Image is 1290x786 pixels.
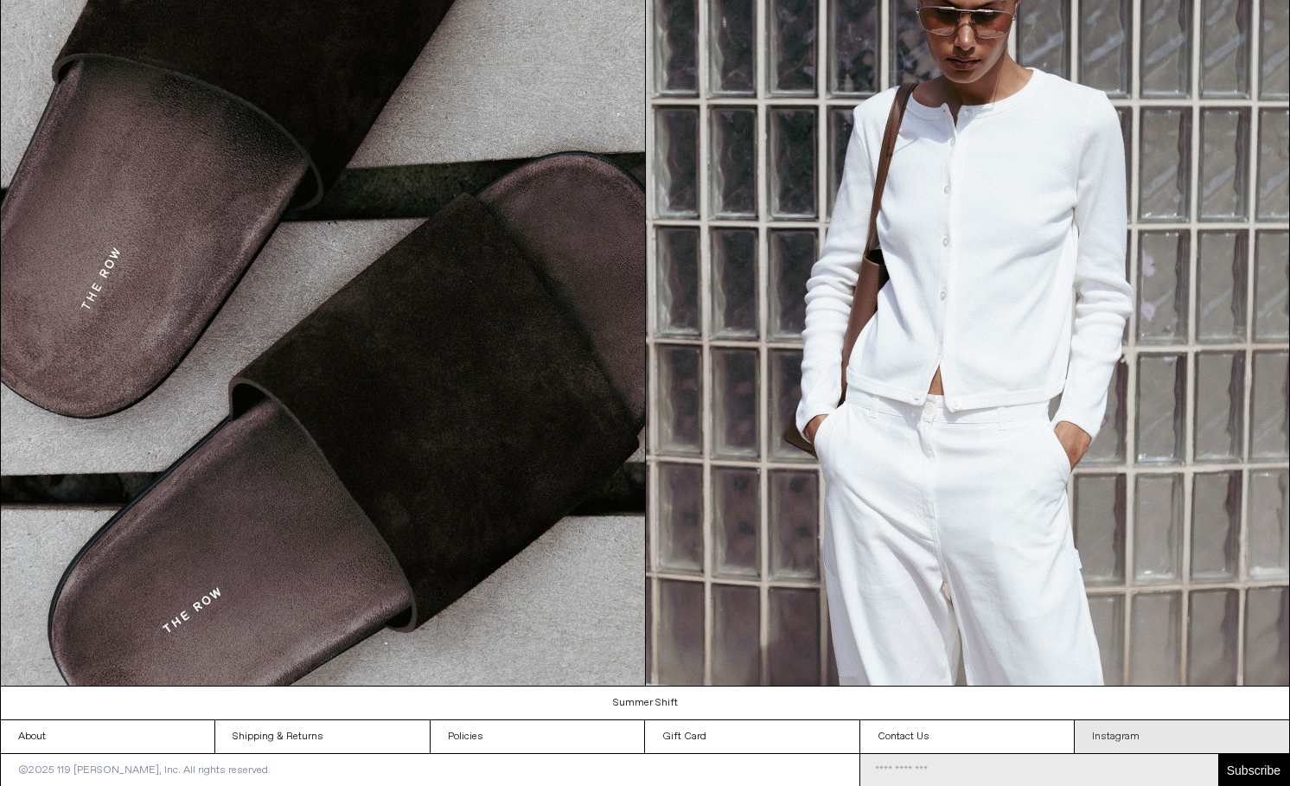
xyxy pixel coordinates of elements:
[1,720,214,753] a: About
[645,720,859,753] a: Gift Card
[860,720,1074,753] a: Contact Us
[431,720,644,753] a: Policies
[215,720,429,753] a: Shipping & Returns
[1075,720,1289,753] a: Instagram
[1,687,1290,719] a: Summer Shift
